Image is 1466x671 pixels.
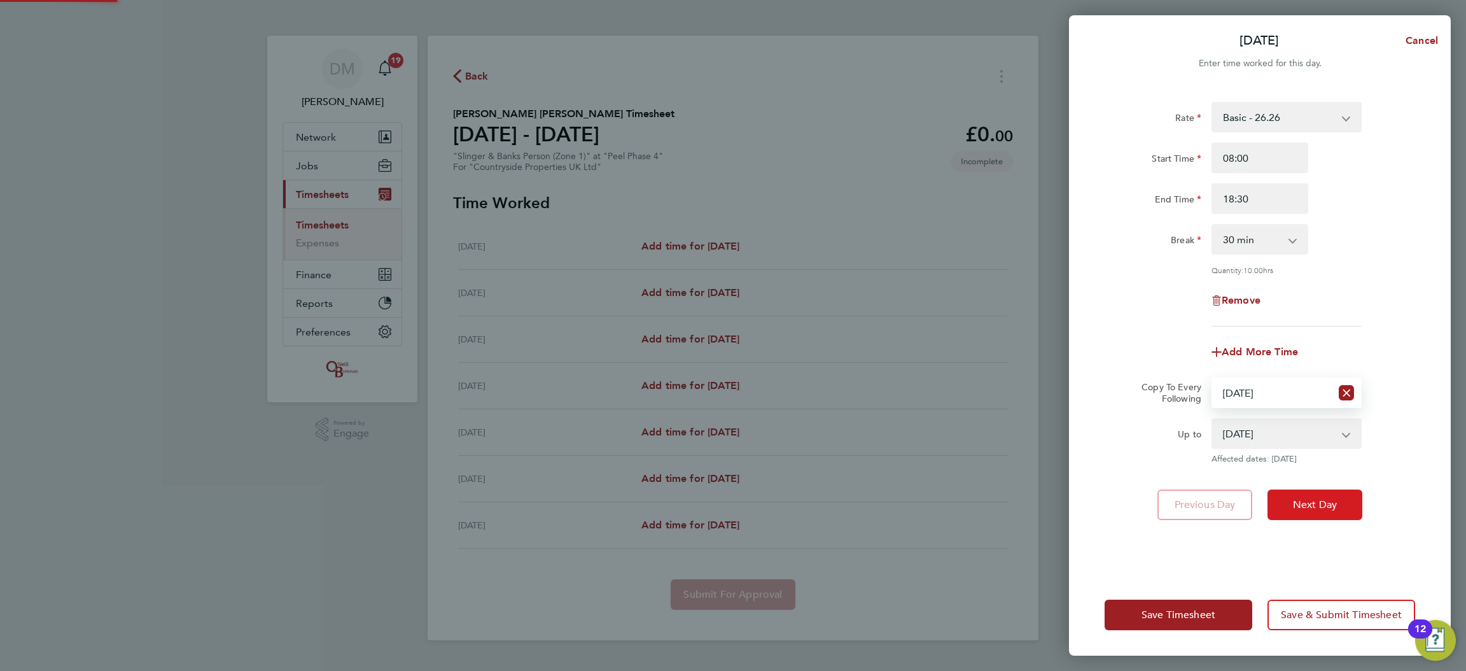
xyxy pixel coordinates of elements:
[1211,265,1362,275] div: Quantity: hrs
[1243,265,1263,275] span: 10.00
[1211,143,1308,173] input: E.g. 08:00
[1211,454,1362,464] span: Affected dates: [DATE]
[1171,234,1201,250] label: Break
[1402,34,1438,46] span: Cancel
[1105,600,1252,630] button: Save Timesheet
[1222,346,1298,358] span: Add More Time
[1281,609,1402,621] span: Save & Submit Timesheet
[1267,490,1362,520] button: Next Day
[1175,112,1201,127] label: Rate
[1239,32,1279,50] p: [DATE]
[1339,379,1354,407] button: Reset selection
[1211,295,1260,306] button: Remove
[1267,600,1415,630] button: Save & Submit Timesheet
[1222,294,1260,306] span: Remove
[1211,183,1308,214] input: E.g. 18:00
[1415,620,1456,661] button: Open Resource Center, 12 new notifications
[1069,56,1451,71] div: Enter time worked for this day.
[1385,28,1451,53] button: Cancel
[1293,498,1337,511] span: Next Day
[1152,153,1201,168] label: Start Time
[1414,629,1426,646] div: 12
[1211,347,1298,357] button: Add More Time
[1141,609,1215,621] span: Save Timesheet
[1178,428,1201,444] label: Up to
[1131,381,1201,404] label: Copy To Every Following
[1155,194,1201,209] label: End Time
